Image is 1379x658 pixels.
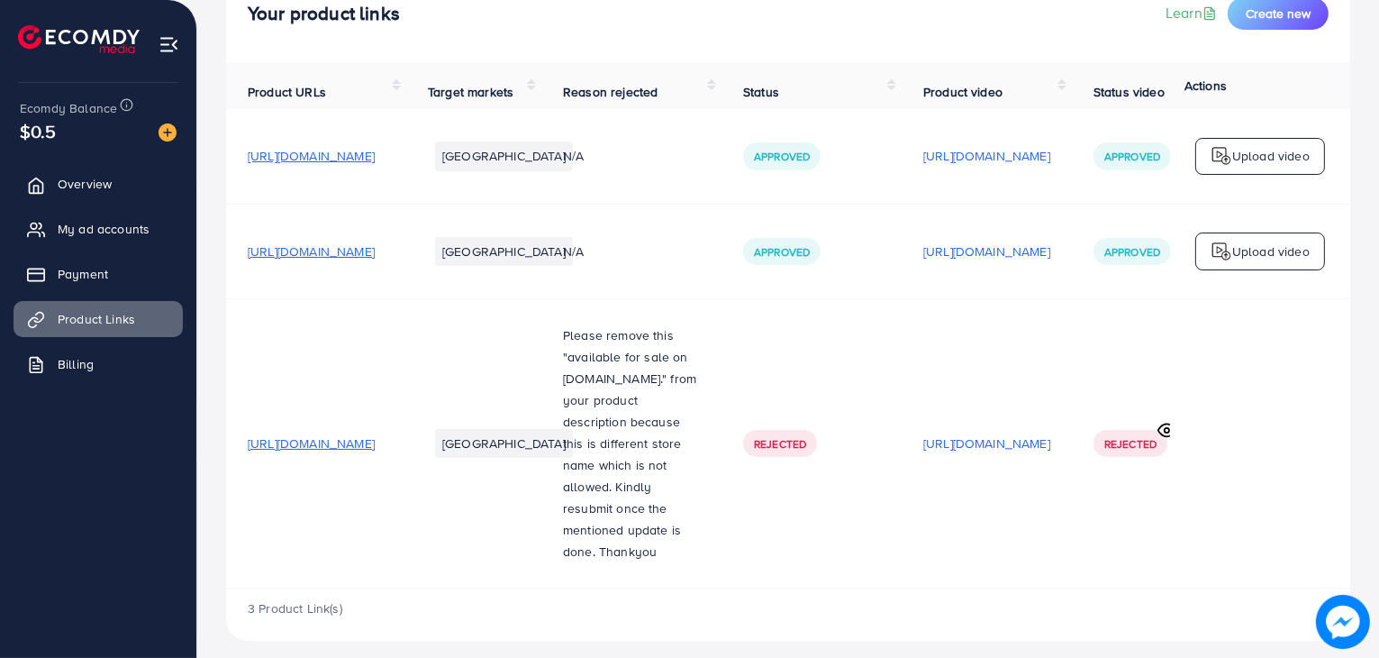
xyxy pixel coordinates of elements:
[1184,77,1227,95] span: Actions
[923,83,1002,101] span: Product video
[248,599,342,617] span: 3 Product Link(s)
[1316,595,1370,649] img: image
[159,34,179,55] img: menu
[58,355,94,373] span: Billing
[754,436,806,452] span: Rejected
[435,142,573,170] li: [GEOGRAPHIC_DATA]
[159,123,177,142] img: image
[20,118,57,144] span: $0.5
[1104,436,1157,452] span: Rejected
[248,3,400,25] h4: Your product links
[428,83,513,101] span: Target markets
[14,346,183,382] a: Billing
[248,242,375,260] span: [URL][DOMAIN_NAME]
[14,256,183,292] a: Payment
[1093,83,1165,101] span: Status video
[1246,5,1311,23] span: Create new
[248,83,326,101] span: Product URLs
[563,83,658,101] span: Reason rejected
[14,301,183,337] a: Product Links
[435,429,573,458] li: [GEOGRAPHIC_DATA]
[435,237,573,266] li: [GEOGRAPHIC_DATA]
[1166,3,1220,23] a: Learn
[1211,241,1232,262] img: logo
[743,83,779,101] span: Status
[248,434,375,452] span: [URL][DOMAIN_NAME]
[1232,145,1310,167] p: Upload video
[1232,241,1310,262] p: Upload video
[18,25,140,53] img: logo
[58,220,150,238] span: My ad accounts
[20,99,117,117] span: Ecomdy Balance
[14,211,183,247] a: My ad accounts
[563,147,584,165] span: N/A
[248,147,375,165] span: [URL][DOMAIN_NAME]
[754,149,810,164] span: Approved
[923,433,1050,454] p: [URL][DOMAIN_NAME]
[1104,149,1160,164] span: Approved
[1104,244,1160,260] span: Approved
[754,244,810,260] span: Approved
[58,175,112,193] span: Overview
[923,145,1050,167] p: [URL][DOMAIN_NAME]
[58,310,135,328] span: Product Links
[923,241,1050,262] p: [URL][DOMAIN_NAME]
[563,242,584,260] span: N/A
[563,348,696,561] span: available for sale on [DOMAIN_NAME]." from your product description because this is different sto...
[1211,145,1232,167] img: logo
[14,166,183,202] a: Overview
[563,324,700,562] p: Please remove this "
[58,265,108,283] span: Payment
